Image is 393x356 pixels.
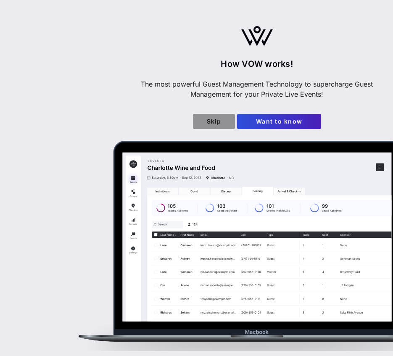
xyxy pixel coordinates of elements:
span: Skip [200,118,228,125]
img: logo.svg [241,26,273,46]
p: The most powerful Guest Management Technology to supercharge Guest Management for your Private Li... [131,79,383,99]
button: Want to know [237,114,321,129]
p: How VOW works! [131,55,383,72]
a: Skip [193,114,235,129]
span: Want to know [244,118,314,125]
